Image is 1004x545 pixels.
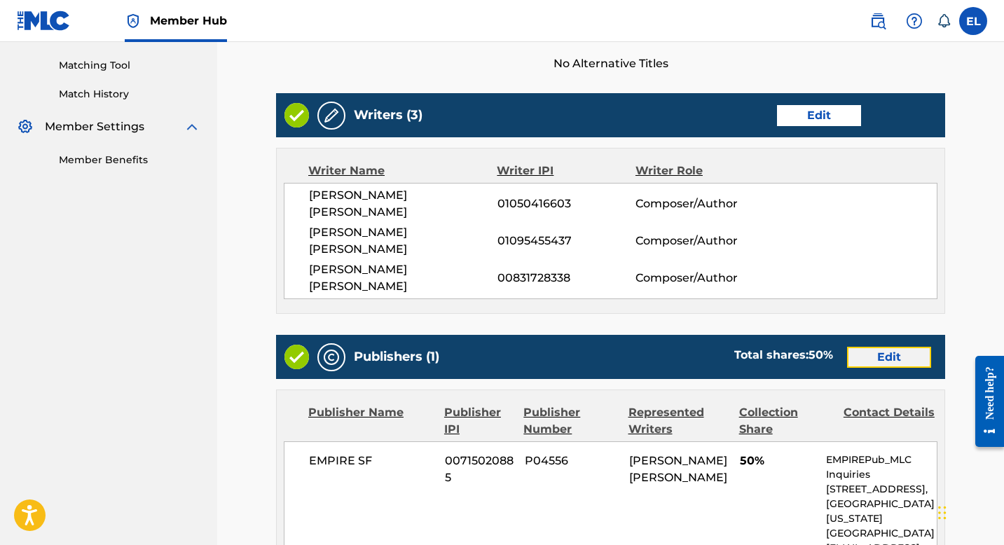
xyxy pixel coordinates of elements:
[635,163,762,179] div: Writer Role
[965,345,1004,458] iframe: Resource Center
[444,404,513,438] div: Publisher IPI
[445,453,514,486] span: 00715020885
[284,345,309,369] img: Valid
[150,13,227,29] span: Member Hub
[826,482,937,497] p: [STREET_ADDRESS],
[276,55,945,72] span: No Alternative Titles
[45,118,144,135] span: Member Settings
[525,453,619,469] span: P04556
[809,348,833,361] span: 50 %
[826,453,937,482] p: EMPIREPub_MLC Inquiries
[497,163,635,179] div: Writer IPI
[354,107,422,123] h5: Writers (3)
[847,347,931,368] a: Edit
[308,163,497,179] div: Writer Name
[740,453,816,469] span: 50%
[309,261,497,295] span: [PERSON_NAME] [PERSON_NAME]
[734,347,833,364] div: Total shares:
[934,478,1004,545] iframe: Chat Widget
[59,153,200,167] a: Member Benefits
[844,404,937,438] div: Contact Details
[184,118,200,135] img: expand
[354,349,439,365] h5: Publishers (1)
[59,87,200,102] a: Match History
[826,526,937,541] p: [GEOGRAPHIC_DATA]
[938,492,947,534] div: Drag
[959,7,987,35] div: User Menu
[17,118,34,135] img: Member Settings
[635,233,761,249] span: Composer/Author
[777,105,861,126] a: Edit
[900,7,928,35] div: Help
[628,404,729,438] div: Represented Writers
[635,195,761,212] span: Composer/Author
[937,14,951,28] div: Notifications
[906,13,923,29] img: help
[125,13,142,29] img: Top Rightsholder
[309,224,497,258] span: [PERSON_NAME] [PERSON_NAME]
[308,404,434,438] div: Publisher Name
[59,58,200,73] a: Matching Tool
[826,497,937,526] p: [GEOGRAPHIC_DATA][US_STATE]
[497,233,635,249] span: 01095455437
[309,187,497,221] span: [PERSON_NAME] [PERSON_NAME]
[635,270,761,287] span: Composer/Author
[523,404,617,438] div: Publisher Number
[284,103,309,127] img: Valid
[629,454,727,484] span: [PERSON_NAME] [PERSON_NAME]
[17,11,71,31] img: MLC Logo
[309,453,434,469] span: EMPIRE SF
[323,349,340,366] img: Publishers
[323,107,340,124] img: Writers
[869,13,886,29] img: search
[497,195,635,212] span: 01050416603
[864,7,892,35] a: Public Search
[497,270,635,287] span: 00831728338
[739,404,833,438] div: Collection Share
